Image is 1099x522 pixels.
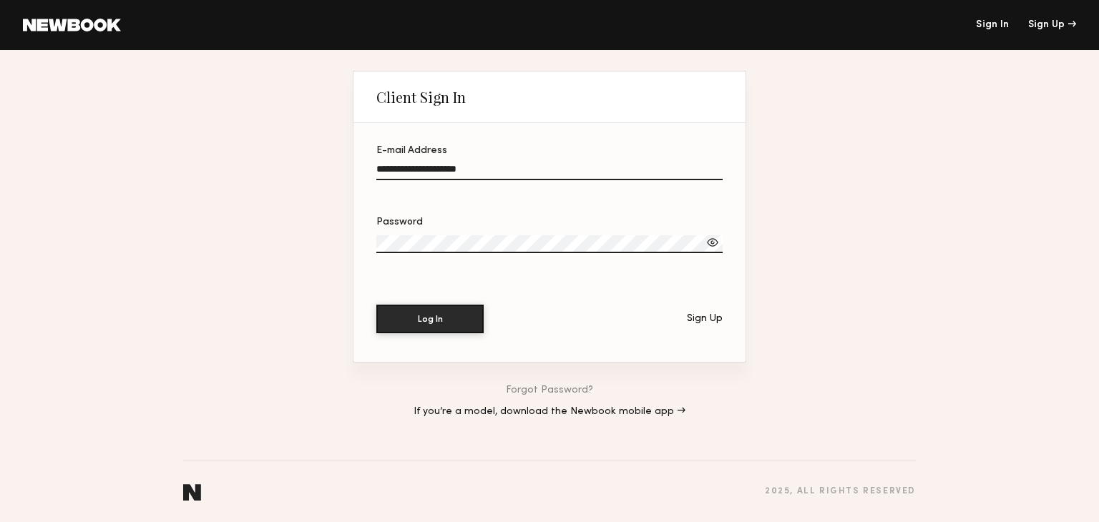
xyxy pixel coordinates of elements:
a: If you’re a model, download the Newbook mobile app → [414,407,685,417]
input: E-mail Address [376,164,723,180]
div: Sign Up [687,314,723,324]
div: Client Sign In [376,89,466,106]
a: Forgot Password? [506,385,593,395]
div: 2025 , all rights reserved [765,487,916,496]
div: Password [376,217,723,227]
button: Log In [376,305,484,333]
div: Sign Up [1028,20,1076,30]
a: Sign In [976,20,1009,30]
input: Password [376,235,723,252]
div: E-mail Address [376,146,723,156]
